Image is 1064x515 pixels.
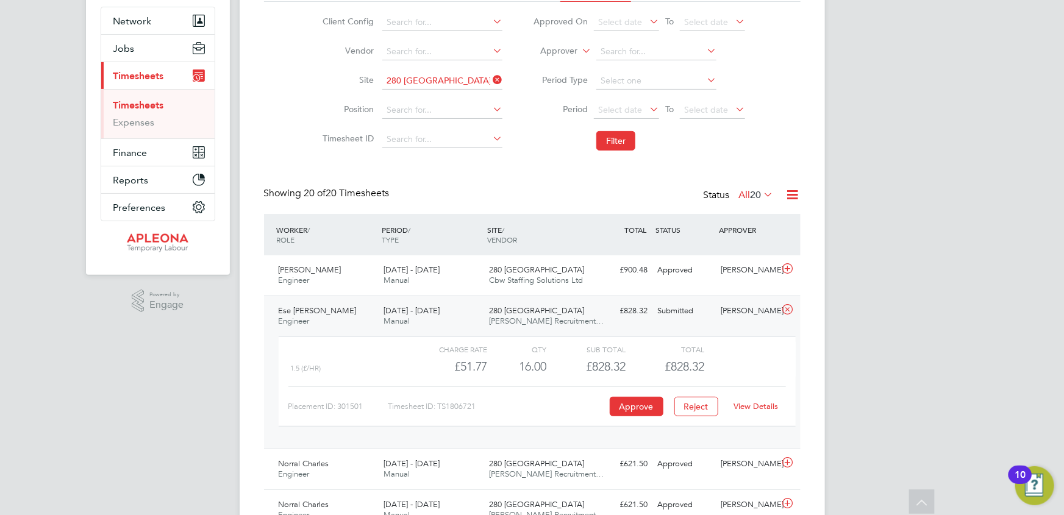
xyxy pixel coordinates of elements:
[101,194,215,221] button: Preferences
[279,275,310,285] span: Engineer
[388,397,607,416] div: Timesheet ID: TS1806721
[379,219,484,250] div: PERIOD
[547,342,626,357] div: Sub Total
[279,316,310,326] span: Engineer
[704,187,776,204] div: Status
[739,189,774,201] label: All
[489,469,604,479] span: [PERSON_NAME] Recruitment…
[101,62,215,89] button: Timesheets
[101,139,215,166] button: Finance
[653,219,716,241] div: STATUS
[113,15,152,27] span: Network
[279,265,341,275] span: [PERSON_NAME]
[319,104,374,115] label: Position
[132,289,184,313] a: Powered byEngage
[488,342,547,357] div: QTY
[279,499,329,510] span: Norral Charles
[674,397,718,416] button: Reject
[716,301,779,321] div: [PERSON_NAME]
[489,499,584,510] span: 280 [GEOGRAPHIC_DATA]
[533,104,588,115] label: Period
[489,305,584,316] span: 280 [GEOGRAPHIC_DATA]
[684,104,728,115] span: Select date
[665,359,704,374] span: £828.32
[409,357,487,377] div: £51.77
[384,469,410,479] span: Manual
[1015,475,1026,491] div: 10
[716,495,779,515] div: [PERSON_NAME]
[101,89,215,138] div: Timesheets
[291,364,321,372] span: 1.5 (£/HR)
[279,305,357,316] span: Ese [PERSON_NAME]
[382,235,399,244] span: TYPE
[716,454,779,474] div: [PERSON_NAME]
[304,187,390,199] span: 20 Timesheets
[598,16,642,27] span: Select date
[489,275,583,285] span: Cbw Staffing Solutions Ltd
[101,35,215,62] button: Jobs
[751,189,762,201] span: 20
[308,225,310,235] span: /
[533,16,588,27] label: Approved On
[277,235,295,244] span: ROLE
[113,43,135,54] span: Jobs
[547,357,626,377] div: £828.32
[523,45,577,57] label: Approver
[279,469,310,479] span: Engineer
[488,357,547,377] div: 16.00
[626,342,704,357] div: Total
[288,397,388,416] div: Placement ID: 301501
[1015,466,1054,505] button: Open Resource Center, 10 new notifications
[653,260,716,280] div: Approved
[590,260,653,280] div: £900.48
[319,133,374,144] label: Timesheet ID
[596,73,716,90] input: Select one
[382,14,502,31] input: Search for...
[304,187,326,199] span: 20 of
[662,13,677,29] span: To
[113,70,164,82] span: Timesheets
[113,99,164,111] a: Timesheets
[596,43,716,60] input: Search for...
[384,305,440,316] span: [DATE] - [DATE]
[149,289,184,300] span: Powered by
[264,187,392,200] div: Showing
[533,74,588,85] label: Period Type
[384,458,440,469] span: [DATE] - [DATE]
[716,219,779,241] div: APPROVER
[662,101,677,117] span: To
[653,495,716,515] div: Approved
[489,458,584,469] span: 280 [GEOGRAPHIC_DATA]
[113,174,149,186] span: Reports
[101,7,215,34] button: Network
[319,74,374,85] label: Site
[384,499,440,510] span: [DATE] - [DATE]
[489,316,604,326] span: [PERSON_NAME] Recruitment…
[489,265,584,275] span: 280 [GEOGRAPHIC_DATA]
[625,225,647,235] span: TOTAL
[598,104,642,115] span: Select date
[590,454,653,474] div: £621.50
[113,116,155,128] a: Expenses
[101,166,215,193] button: Reports
[384,316,410,326] span: Manual
[409,342,487,357] div: Charge rate
[127,233,189,253] img: apleona-logo-retina.png
[653,301,716,321] div: Submitted
[319,16,374,27] label: Client Config
[653,454,716,474] div: Approved
[382,73,502,90] input: Search for...
[274,219,379,250] div: WORKER
[382,131,502,148] input: Search for...
[113,147,148,158] span: Finance
[590,301,653,321] div: £828.32
[610,397,663,416] button: Approve
[149,300,184,310] span: Engage
[382,102,502,119] input: Search for...
[384,265,440,275] span: [DATE] - [DATE]
[101,233,215,253] a: Go to home page
[408,225,410,235] span: /
[684,16,728,27] span: Select date
[319,45,374,56] label: Vendor
[596,131,635,151] button: Filter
